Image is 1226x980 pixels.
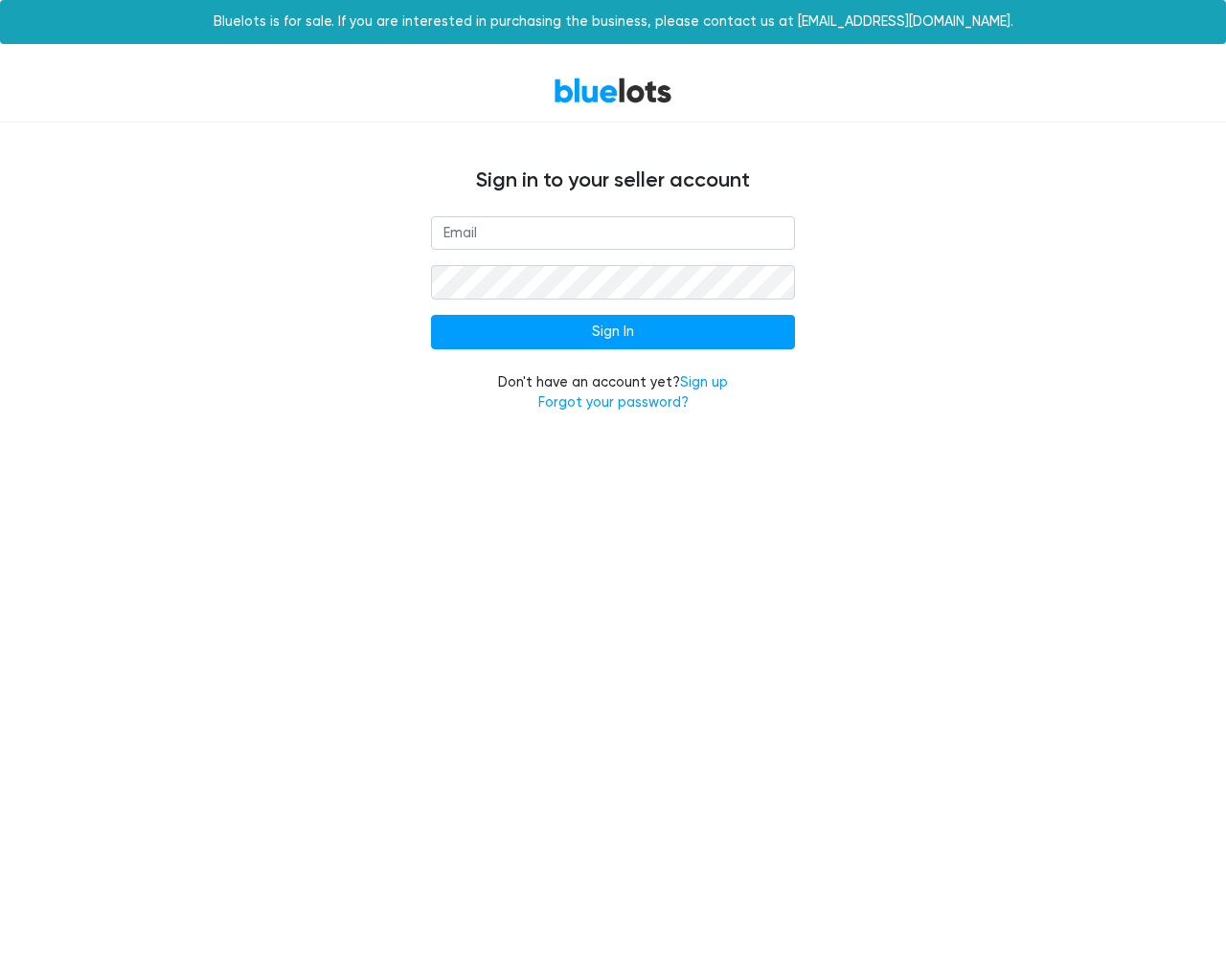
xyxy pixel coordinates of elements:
a: BlueLots [554,77,672,104]
a: Forgot your password? [538,394,689,411]
input: Email [431,216,795,251]
h4: Sign in to your seller account [38,168,1188,193]
div: Don't have an account yet? [431,372,795,413]
input: Sign In [431,315,795,349]
a: Sign up [680,374,728,390]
